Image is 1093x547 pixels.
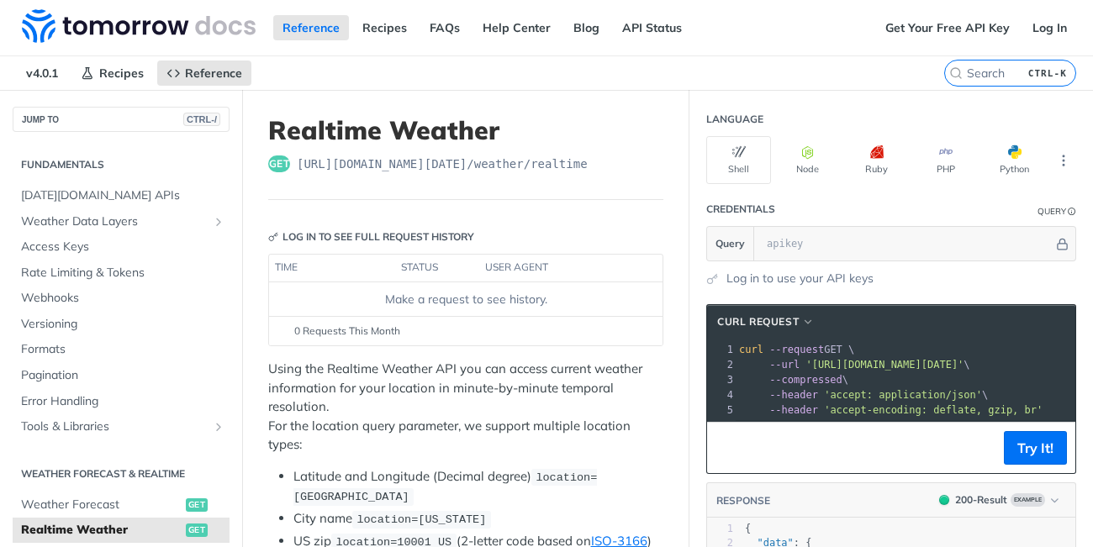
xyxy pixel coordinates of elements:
span: --compressed [769,374,842,386]
li: Latitude and Longitude (Decimal degree) [293,467,663,507]
a: Get Your Free API Key [876,15,1019,40]
kbd: CTRL-K [1024,65,1071,82]
span: get [268,155,290,172]
span: \ [739,389,988,401]
span: --request [769,344,824,355]
button: More Languages [1051,148,1076,173]
svg: Key [268,232,278,242]
span: 0 Requests This Month [294,323,400,339]
span: Reference [185,66,242,81]
div: 4 [707,387,736,402]
a: API Status [613,15,691,40]
span: [DATE][DOMAIN_NAME] APIs [21,187,225,204]
span: Webhooks [21,290,225,307]
span: \ [739,359,970,371]
a: Reference [157,60,251,86]
div: Language [706,112,763,127]
span: Query [715,236,745,251]
a: Realtime Weatherget [13,518,230,543]
div: 1 [707,342,736,357]
span: 'accept-encoding: deflate, gzip, br' [824,404,1043,416]
span: Recipes [99,66,144,81]
a: Recipes [353,15,416,40]
span: 'accept: application/json' [824,389,982,401]
a: Versioning [13,312,230,337]
button: Ruby [844,136,909,184]
div: 5 [707,402,736,418]
span: \ [739,374,848,386]
a: Reference [273,15,349,40]
button: Node [775,136,840,184]
a: Webhooks [13,286,230,311]
span: --url [769,359,800,371]
span: Versioning [21,316,225,333]
button: RESPONSE [715,492,771,509]
button: Show subpages for Tools & Libraries [212,420,225,434]
div: 2 [707,357,736,372]
div: Make a request to see history. [276,291,656,308]
h2: Fundamentals [13,157,230,172]
div: 3 [707,372,736,387]
span: Access Keys [21,239,225,255]
a: FAQs [420,15,469,40]
img: Tomorrow.io Weather API Docs [22,9,256,43]
span: Realtime Weather [21,522,182,539]
a: Help Center [473,15,560,40]
div: 200 - Result [955,492,1007,508]
span: Weather Data Layers [21,213,208,230]
button: Hide [1053,235,1071,252]
button: 200200-ResultExample [931,492,1067,508]
span: v4.0.1 [17,60,67,86]
span: get [186,498,208,512]
a: Pagination [13,363,230,388]
div: Credentials [706,202,775,217]
span: curl [739,344,763,355]
a: Blog [564,15,609,40]
span: Error Handling [21,393,225,410]
th: user agent [479,255,629,281]
a: Formats [13,337,230,362]
button: JUMP TOCTRL-/ [13,107,230,132]
span: GET \ [739,344,854,355]
span: Rate Limiting & Tokens [21,265,225,281]
a: Weather Data LayersShow subpages for Weather Data Layers [13,209,230,234]
span: Pagination [21,367,225,384]
button: Copy to clipboard [715,435,739,460]
a: Access Keys [13,234,230,260]
th: time [269,255,395,281]
a: Log in to use your API keys [726,270,874,287]
svg: More ellipsis [1056,153,1071,168]
span: https://api.tomorrow.io/v4/weather/realtime [297,155,588,172]
span: CTRL-/ [183,113,220,126]
a: Log In [1023,15,1076,40]
span: get [186,523,208,537]
span: Example [1011,493,1045,507]
span: cURL Request [717,314,799,329]
div: Log in to see full request history [268,229,474,245]
button: cURL Request [711,313,821,330]
a: [DATE][DOMAIN_NAME] APIs [13,183,230,208]
button: Python [982,136,1047,184]
span: Weather Forecast [21,497,182,513]
p: Using the Realtime Weather API you can access current weather information for your location in mi... [268,360,663,455]
button: Shell [706,136,771,184]
span: 200 [939,495,949,505]
h1: Realtime Weather [268,115,663,145]
span: --header [769,389,818,401]
a: Tools & LibrariesShow subpages for Tools & Libraries [13,414,230,439]
span: { [745,523,751,534]
div: 1 [707,522,733,536]
input: apikey [758,227,1053,260]
th: status [395,255,479,281]
button: Try It! [1004,431,1067,465]
button: PHP [913,136,978,184]
span: Formats [21,341,225,358]
span: --header [769,404,818,416]
div: QueryInformation [1038,205,1076,218]
i: Information [1068,208,1076,216]
button: Query [707,227,754,260]
span: location=[US_STATE] [356,513,486,526]
a: Error Handling [13,389,230,414]
span: '[URL][DOMAIN_NAME][DATE]' [805,359,964,371]
h2: Weather Forecast & realtime [13,466,230,481]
